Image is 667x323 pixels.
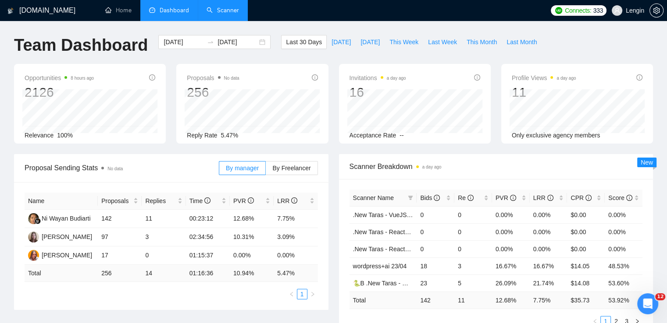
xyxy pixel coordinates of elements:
[605,240,642,257] td: 0.00%
[307,289,318,299] li: Next Page
[248,197,254,204] span: info-circle
[187,132,217,139] span: Reply Rate
[641,159,653,166] span: New
[649,4,663,18] button: setting
[462,35,502,49] button: This Month
[454,274,492,291] td: 5
[71,76,94,81] time: 8 hours ago
[149,74,155,81] span: info-circle
[547,195,553,201] span: info-circle
[35,218,41,224] img: gigradar-bm.png
[454,206,492,223] td: 0
[608,194,632,201] span: Score
[25,193,98,210] th: Name
[25,84,94,101] div: 2126
[160,7,189,14] span: Dashboard
[637,293,658,314] iframe: Intercom live chat
[567,223,605,240] td: $0.00
[350,291,417,309] td: Total
[312,74,318,81] span: info-circle
[274,210,317,228] td: 7.75%
[530,223,567,240] td: 0.00%
[307,289,318,299] button: right
[142,193,185,210] th: Replies
[310,291,315,297] span: right
[7,4,14,18] img: logo
[224,76,239,81] span: No data
[454,291,492,309] td: 11
[434,195,440,201] span: info-circle
[360,37,380,47] span: [DATE]
[605,274,642,291] td: 53.60%
[636,74,642,81] span: info-circle
[327,35,356,49] button: [DATE]
[230,246,274,265] td: 0.00%
[230,210,274,228] td: 12.68%
[492,240,530,257] td: 0.00%
[186,210,230,228] td: 00:23:12
[42,214,91,223] div: Ni Wayan Budiarti
[332,37,351,47] span: [DATE]
[28,232,39,242] img: NB
[207,7,239,14] a: searchScanner
[142,265,185,282] td: 14
[142,210,185,228] td: 11
[512,132,600,139] span: Only exclusive agency members
[389,37,418,47] span: This Week
[28,251,92,258] a: SF[PERSON_NAME]
[605,223,642,240] td: 0.00%
[353,211,428,218] a: .New Taras - VueJS/NuxtJS
[233,197,254,204] span: PVR
[556,76,576,81] time: a day ago
[277,197,297,204] span: LRR
[14,35,148,56] h1: Team Dashboard
[533,194,553,201] span: LRR
[289,291,294,297] span: left
[28,214,91,221] a: NWNi Wayan Budiarti
[496,194,516,201] span: PVR
[28,250,39,261] img: SF
[567,274,605,291] td: $14.08
[417,206,454,223] td: 0
[353,228,435,235] a: .New Taras - ReactJS/NextJS.
[467,195,474,201] span: info-circle
[387,76,406,81] time: a day ago
[286,289,297,299] button: left
[417,257,454,274] td: 18
[98,246,142,265] td: 17
[57,132,73,139] span: 100%
[25,265,98,282] td: Total
[530,291,567,309] td: 7.75 %
[492,257,530,274] td: 16.67%
[649,7,663,14] a: setting
[454,240,492,257] td: 0
[454,223,492,240] td: 0
[420,194,440,201] span: Bids
[274,246,317,265] td: 0.00%
[353,194,394,201] span: Scanner Name
[605,291,642,309] td: 53.92 %
[567,257,605,274] td: $14.05
[353,263,407,270] a: wordpress+ai 23/04
[186,265,230,282] td: 01:16:36
[626,195,632,201] span: info-circle
[272,165,310,172] span: By Freelancer
[474,74,480,81] span: info-circle
[567,240,605,257] td: $0.00
[189,197,210,204] span: Time
[207,39,214,46] span: to
[614,7,620,14] span: user
[42,250,92,260] div: [PERSON_NAME]
[187,73,239,83] span: Proposals
[101,196,132,206] span: Proposals
[565,6,591,15] span: Connects:
[28,213,39,224] img: NW
[417,240,454,257] td: 0
[221,132,239,139] span: 5.47%
[274,228,317,246] td: 3.09%
[105,7,132,14] a: homeHome
[502,35,542,49] button: Last Month
[207,39,214,46] span: swap-right
[458,194,474,201] span: Re
[145,196,175,206] span: Replies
